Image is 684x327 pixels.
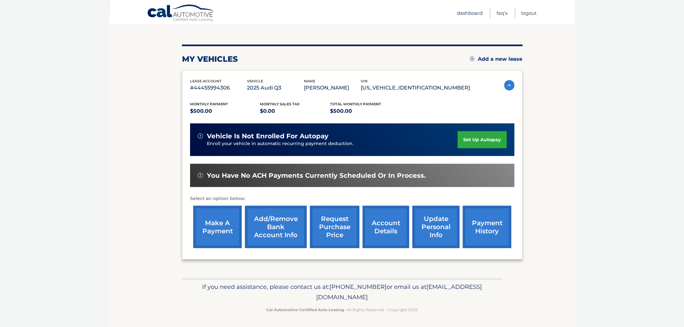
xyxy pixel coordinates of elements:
p: 2025 Audi Q3 [247,83,304,92]
p: [PERSON_NAME] [304,83,361,92]
span: vin [361,79,368,83]
img: alert-white.svg [198,133,203,139]
span: Total Monthly Payment [330,102,381,106]
span: lease account [190,79,221,83]
span: You have no ACH payments currently scheduled or in process. [207,172,426,180]
p: $500.00 [190,107,260,116]
span: name [304,79,315,83]
span: Monthly Payment [190,102,228,106]
span: vehicle is not enrolled for autopay [207,132,328,140]
img: alert-white.svg [198,173,203,178]
a: Add a new lease [470,56,523,62]
a: Add/Remove bank account info [245,206,307,248]
p: If you need assistance, please contact us at: or email us at [186,282,498,302]
a: payment history [463,206,511,248]
p: Select an option below: [190,195,515,203]
strong: Cal Automotive Certified Auto Leasing [266,307,344,312]
span: [PHONE_NUMBER] [329,283,387,290]
img: accordion-active.svg [504,80,515,90]
img: add.svg [470,57,475,61]
a: request purchase price [310,206,359,248]
p: Enroll your vehicle in automatic recurring payment deduction. [207,140,458,147]
a: Cal Automotive [147,4,215,23]
a: update personal info [412,206,460,248]
a: Logout [521,8,537,18]
span: Monthly sales Tax [260,102,300,106]
span: vehicle [247,79,263,83]
p: [US_VEHICLE_IDENTIFICATION_NUMBER] [361,83,470,92]
p: $0.00 [260,107,330,116]
p: $500.00 [330,107,400,116]
a: FAQ's [497,8,508,18]
p: #44455994306 [190,83,247,92]
p: - All Rights Reserved - Copyright 2025 [186,306,498,313]
a: Dashboard [457,8,483,18]
a: set up autopay [458,131,507,148]
a: account details [363,206,409,248]
a: make a payment [193,206,242,248]
h2: my vehicles [182,54,238,64]
span: [EMAIL_ADDRESS][DOMAIN_NAME] [316,283,482,301]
